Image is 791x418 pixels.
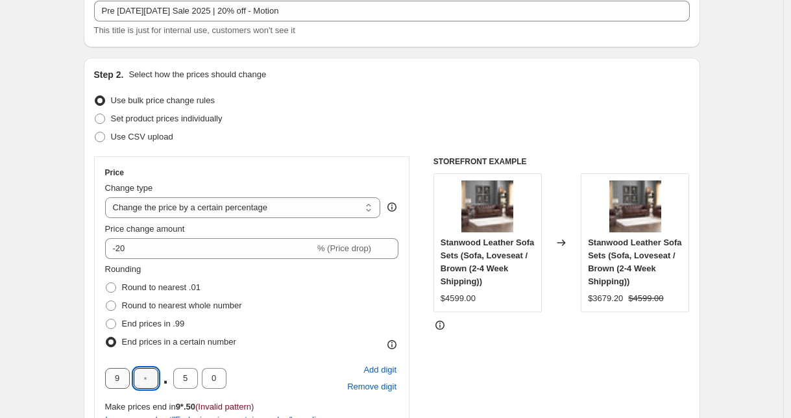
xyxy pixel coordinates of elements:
[433,156,690,167] h6: STOREFRONT EXAMPLE
[363,363,396,376] span: Add digit
[122,301,242,310] span: Round to nearest whole number
[361,362,398,378] button: Add placeholder
[94,68,124,81] h2: Step 2.
[134,368,158,389] input: ﹡
[385,201,398,214] div: help
[202,368,226,389] input: ﹡
[173,368,198,389] input: ﹡
[105,183,153,193] span: Change type
[345,378,398,395] button: Remove placeholder
[317,243,371,253] span: % (Price drop)
[105,167,124,178] h3: Price
[111,114,223,123] span: Set product prices individually
[105,238,315,259] input: -15
[122,337,236,347] span: End prices in a certain number
[122,319,185,328] span: End prices in .99
[162,368,169,389] span: .
[588,238,681,286] span: Stanwood Leather Sofa Sets (Sofa, Loveseat / Brown (2-4 Week Shipping))
[105,368,130,389] input: ﹡
[94,1,690,21] input: 30% off holiday sale
[195,402,254,412] span: (Invalid pattern)
[128,68,266,81] p: Select how the prices should change
[176,402,195,412] b: 9*.50
[122,282,201,292] span: Round to nearest .01
[105,402,196,412] span: Make prices end in
[588,292,623,305] div: $3679.20
[111,132,173,141] span: Use CSV upload
[441,238,534,286] span: Stanwood Leather Sofa Sets (Sofa, Loveseat / Brown (2-4 Week Shipping))
[105,264,141,274] span: Rounding
[105,224,185,234] span: Price change amount
[94,25,295,35] span: This title is just for internal use, customers won't see it
[347,380,396,393] span: Remove digit
[461,180,513,232] img: STANWOOD-SLC__17335_80x.jpg
[628,292,663,305] strike: $4599.00
[609,180,661,232] img: STANWOOD-SLC__17335_80x.jpg
[111,95,215,105] span: Use bulk price change rules
[441,292,476,305] div: $4599.00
